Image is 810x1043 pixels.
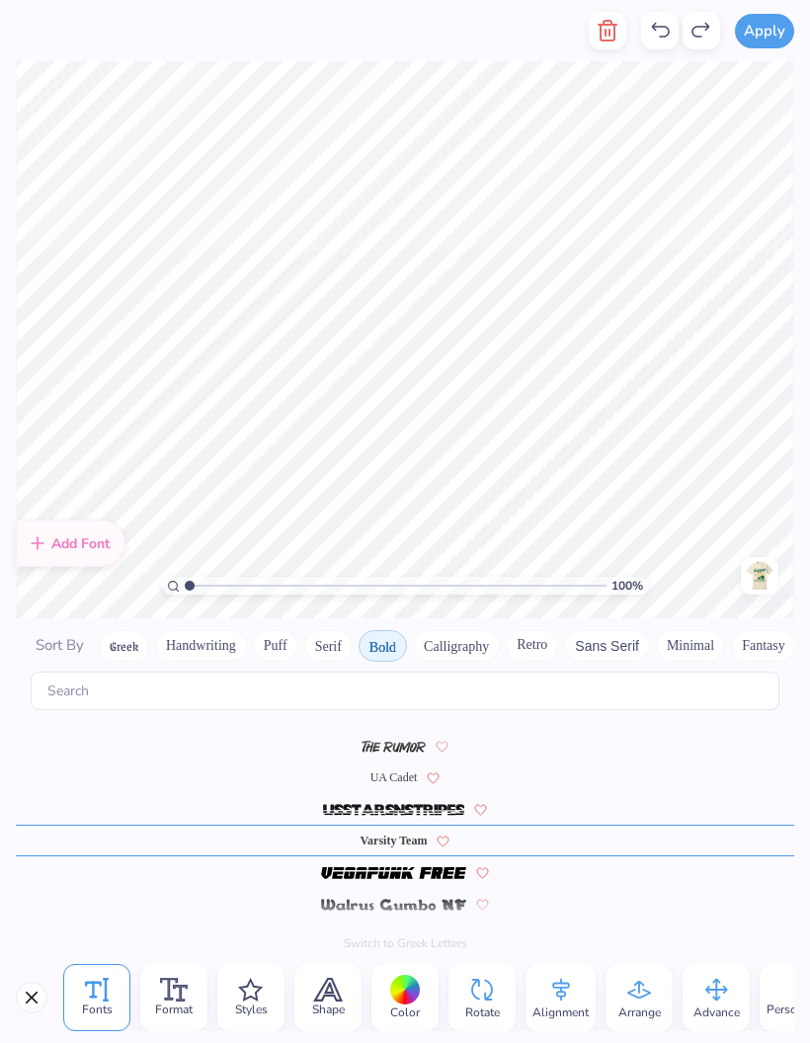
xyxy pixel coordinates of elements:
span: Sort By [36,635,84,655]
button: Switch to Greek Letters [344,935,467,951]
span: Format [155,1002,193,1017]
button: Puff [253,630,298,662]
span: Advance [693,1004,740,1020]
span: Shape [312,1002,345,1017]
img: The Rumor [362,741,426,753]
button: Bold [359,630,407,662]
span: UA Cadet [370,768,418,786]
button: Minimal [656,630,725,662]
span: Color [390,1004,420,1020]
button: Retro [506,630,558,662]
span: Rotate [465,1004,500,1020]
button: Serif [304,630,353,662]
img: Zikketica [364,930,424,942]
span: Alignment [532,1004,589,1020]
button: Greek [99,630,149,662]
button: Fantasy [731,630,796,662]
img: TattooParlor [343,709,445,721]
span: Arrange [618,1004,661,1020]
span: Fonts [82,1002,113,1017]
img: USStarsNStripes [323,804,464,816]
img: Vegapunk FREE [321,867,466,879]
span: 100 % [611,577,643,595]
button: Apply [735,14,794,48]
button: Sans Serif [564,630,650,662]
button: Calligraphy [413,630,500,662]
img: Walrus Gumbo NF [321,899,465,911]
button: Close [16,982,47,1013]
span: Varsity Team [361,832,428,849]
input: Search [31,672,779,710]
span: Styles [235,1002,268,1017]
img: Front [744,560,775,592]
button: Handwriting [155,630,247,662]
div: Add Font [16,520,125,567]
